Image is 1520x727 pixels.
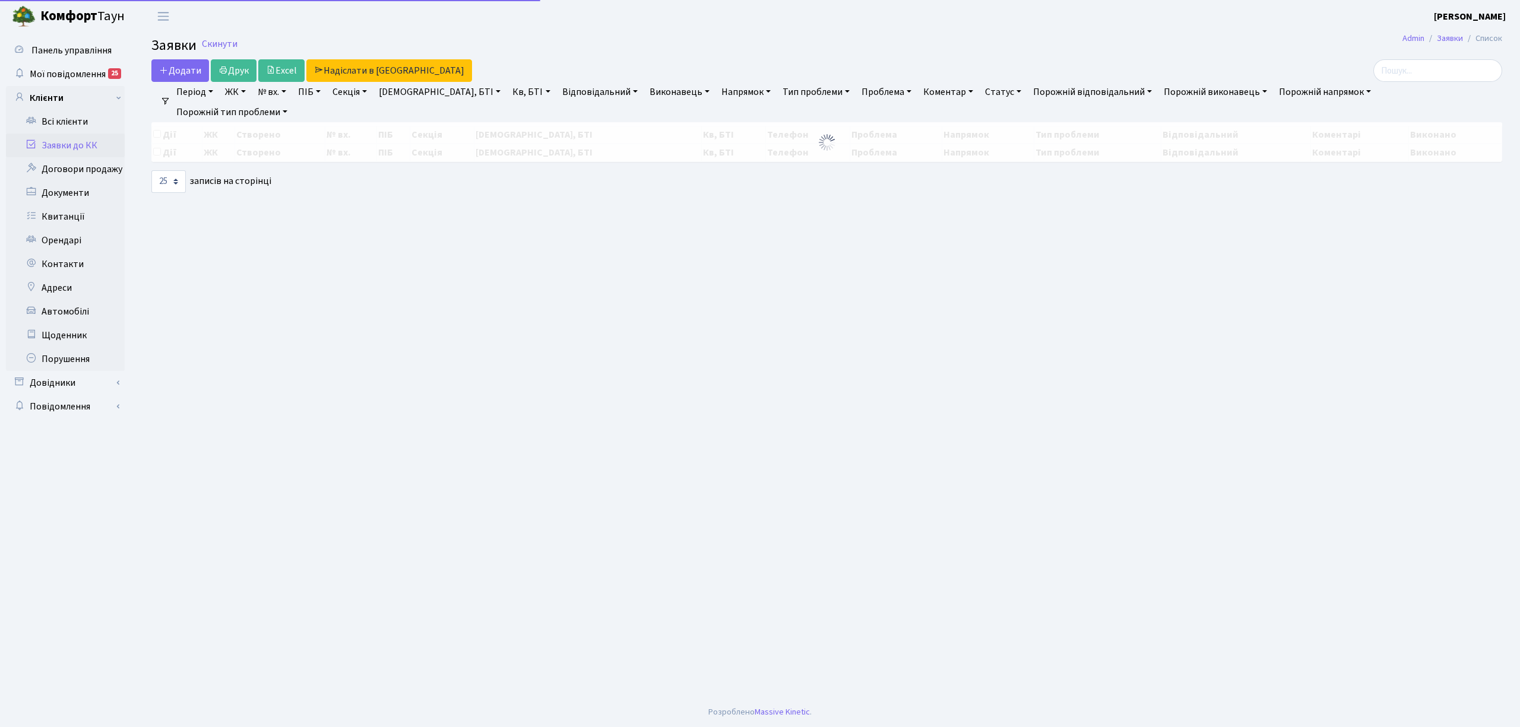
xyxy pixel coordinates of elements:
[857,82,916,102] a: Проблема
[6,134,125,157] a: Заявки до КК
[980,82,1026,102] a: Статус
[293,82,325,102] a: ПІБ
[1159,82,1272,102] a: Порожній виконавець
[6,323,125,347] a: Щоденник
[211,59,256,82] a: Друк
[40,7,97,26] b: Комфорт
[1385,26,1520,51] nav: breadcrumb
[172,82,218,102] a: Період
[6,181,125,205] a: Документи
[717,82,775,102] a: Напрямок
[31,44,112,57] span: Панель управління
[6,205,125,228] a: Квитанції
[6,39,125,62] a: Панель управління
[6,252,125,276] a: Контакти
[6,86,125,110] a: Клієнти
[1274,82,1376,102] a: Порожній напрямок
[374,82,505,102] a: [DEMOGRAPHIC_DATA], БТІ
[6,110,125,134] a: Всі клієнти
[151,170,186,193] select: записів на сторінці
[1373,59,1502,82] input: Пошук...
[645,82,714,102] a: Виконавець
[755,706,810,718] a: Massive Kinetic
[6,300,125,323] a: Автомобілі
[508,82,555,102] a: Кв, БТІ
[306,59,472,82] a: Надіслати в [GEOGRAPHIC_DATA]
[6,228,125,252] a: Орендарі
[6,276,125,300] a: Адреси
[1463,32,1502,45] li: Список
[151,59,209,82] a: Додати
[151,35,197,56] span: Заявки
[202,39,237,50] a: Скинути
[919,82,978,102] a: Коментар
[159,64,201,77] span: Додати
[30,68,106,81] span: Мої повідомлення
[220,82,251,102] a: ЖК
[1434,10,1506,23] b: [PERSON_NAME]
[148,7,178,26] button: Переключити навігацію
[818,133,837,152] img: Обробка...
[6,371,125,395] a: Довідники
[172,102,292,122] a: Порожній тип проблеми
[708,706,812,719] div: Розроблено .
[1437,32,1463,45] a: Заявки
[6,62,125,86] a: Мої повідомлення25
[40,7,125,27] span: Таун
[1402,32,1424,45] a: Admin
[258,59,305,82] a: Excel
[12,5,36,28] img: logo.png
[328,82,372,102] a: Секція
[6,395,125,418] a: Повідомлення
[6,157,125,181] a: Договори продажу
[151,170,271,193] label: записів на сторінці
[108,68,121,79] div: 25
[6,347,125,371] a: Порушення
[558,82,642,102] a: Відповідальний
[1028,82,1157,102] a: Порожній відповідальний
[778,82,854,102] a: Тип проблеми
[1434,9,1506,24] a: [PERSON_NAME]
[253,82,291,102] a: № вх.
